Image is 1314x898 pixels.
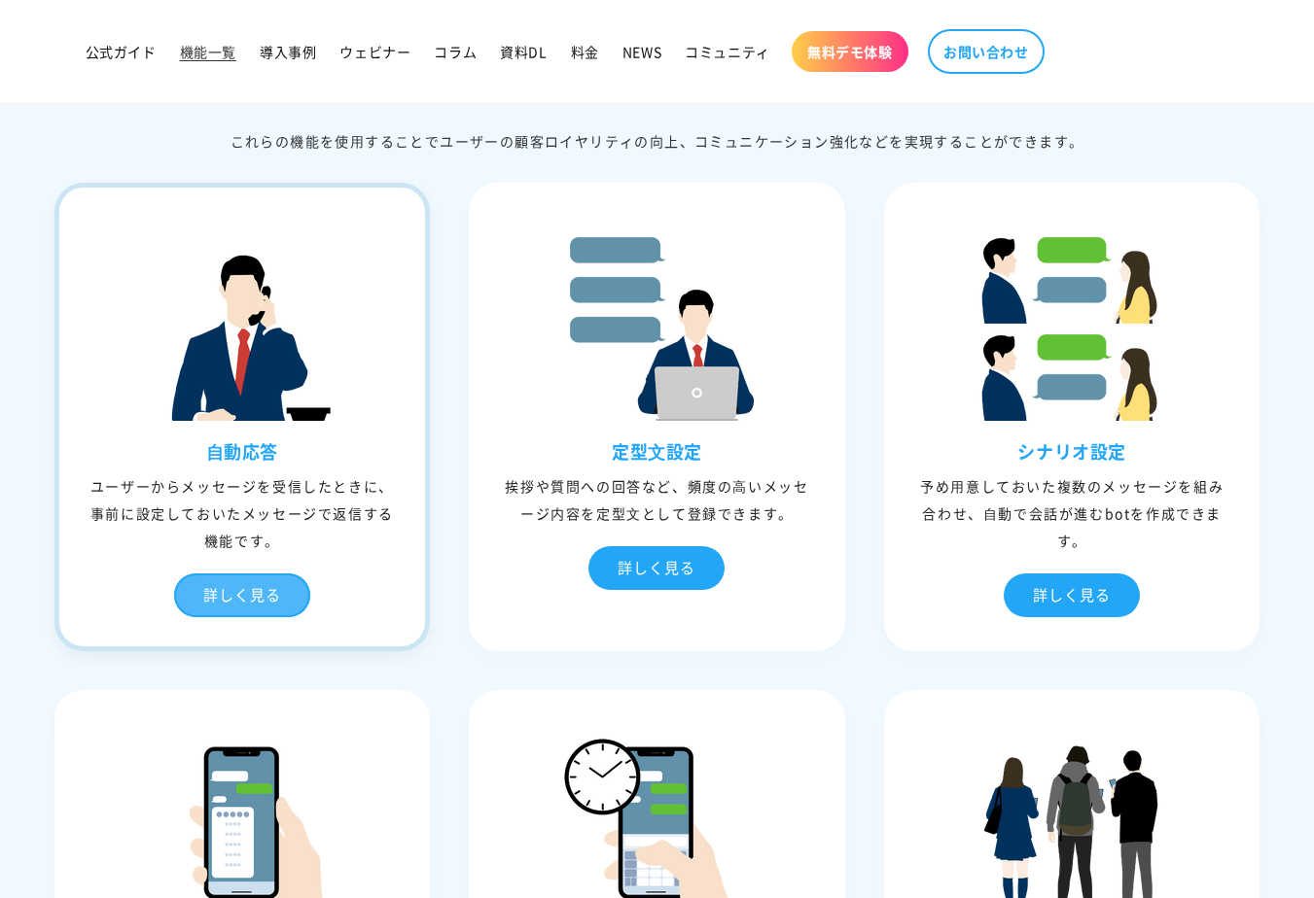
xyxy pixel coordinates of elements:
[59,472,426,554] div: ユーザーからメッセージを受信したときに、事前に設定しておいたメッセージで返信する機能です。
[74,31,168,72] a: 公式ガイド
[559,226,754,421] img: 定型⽂設定
[1004,573,1140,617] div: 詳しく見る
[248,31,328,72] a: 導入事例
[928,29,1045,74] a: お問い合わせ
[168,31,248,72] a: 機能一覧
[59,440,426,463] h3: ⾃動応答
[559,31,611,72] a: 料金
[422,31,488,72] a: コラム
[54,129,1261,154] div: これらの機能を使⽤することでユーザーの顧客ロイヤリティの向上、コミュニケーション強化などを実現することができます。
[571,43,599,60] span: 料金
[889,440,1256,463] h3: シナリオ設定
[622,43,661,60] span: NEWS
[339,43,410,60] span: ウェビナー
[685,43,770,60] span: コミュニティ
[434,43,477,60] span: コラム
[588,546,725,590] div: 詳しく見る
[807,43,893,60] span: 無料デモ体験
[500,43,547,60] span: 資料DL
[174,573,310,617] div: 詳しく見る
[673,31,782,72] a: コミュニティ
[180,43,236,60] span: 機能一覧
[328,31,422,72] a: ウェビナー
[611,31,673,72] a: NEWS
[889,472,1256,554] div: 予め⽤意しておいた複数のメッセージを組み合わせ、⾃動で会話が進むbotを作成できます。
[474,472,840,527] div: 挨拶や質問への回答など、頻度の⾼いメッセージ内容を定型⽂として登録できます。
[474,440,840,463] h3: 定型⽂設定
[975,226,1169,421] img: シナリオ設定
[792,31,908,72] a: 無料デモ体験
[86,43,157,60] span: 公式ガイド
[943,43,1029,60] span: お問い合わせ
[260,43,316,60] span: 導入事例
[145,226,339,421] img: ⾃動応答
[488,31,558,72] a: 資料DL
